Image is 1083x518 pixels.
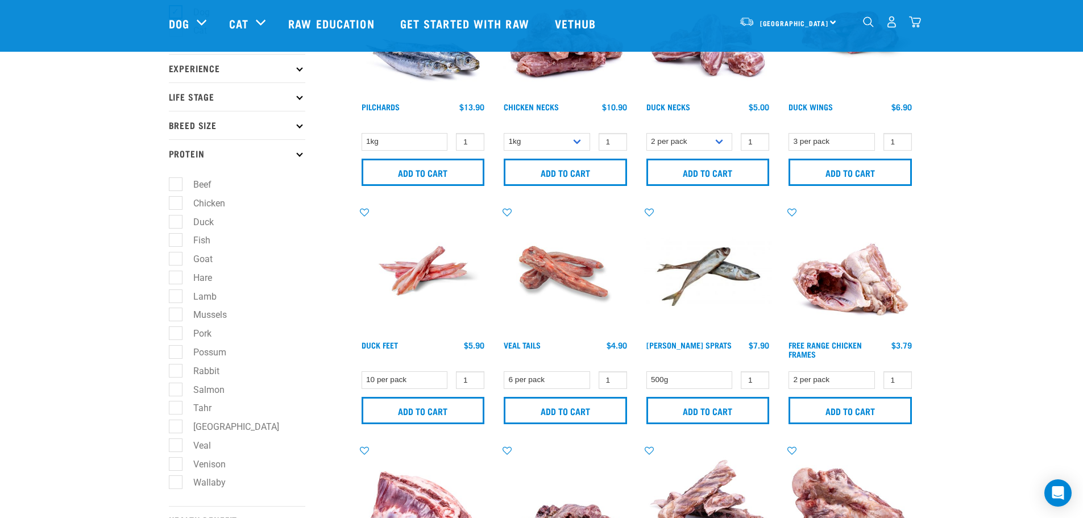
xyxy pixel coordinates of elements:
img: van-moving.png [739,16,754,27]
label: Mussels [175,308,231,322]
img: 1236 Chicken Frame Turks 01 [786,206,915,335]
a: Dog [169,15,189,32]
div: $5.90 [464,341,484,350]
input: 1 [741,371,769,389]
input: 1 [883,133,912,151]
div: $4.90 [607,341,627,350]
input: Add to cart [646,159,770,186]
label: Tahr [175,401,216,415]
img: Veal Tails [501,206,630,335]
label: Chicken [175,196,230,210]
input: Add to cart [362,397,485,424]
label: Pork [175,326,216,341]
img: home-icon-1@2x.png [863,16,874,27]
p: Protein [169,139,305,168]
label: Goat [175,252,217,266]
p: Life Stage [169,82,305,111]
img: Raw Essentials Duck Feet Raw Meaty Bones For Dogs [359,206,488,335]
p: Experience [169,54,305,82]
label: Venison [175,457,230,471]
label: Veal [175,438,215,453]
label: Duck [175,215,218,229]
input: 1 [599,371,627,389]
img: home-icon@2x.png [909,16,921,28]
p: Breed Size [169,111,305,139]
a: Duck Wings [789,105,833,109]
label: Wallaby [175,475,230,490]
div: Open Intercom Messenger [1044,479,1072,507]
div: $6.90 [891,102,912,111]
label: Lamb [175,289,221,304]
img: Jack Mackarel Sparts Raw Fish For Dogs [644,206,773,335]
label: Hare [175,271,217,285]
input: Add to cart [362,159,485,186]
div: $13.90 [459,102,484,111]
div: $7.90 [749,341,769,350]
label: [GEOGRAPHIC_DATA] [175,420,284,434]
label: Beef [175,177,216,192]
input: 1 [883,371,912,389]
a: Vethub [543,1,611,46]
label: Fish [175,233,215,247]
a: Cat [229,15,248,32]
div: $10.90 [602,102,627,111]
div: $3.79 [891,341,912,350]
input: 1 [741,133,769,151]
a: Duck Feet [362,343,398,347]
label: Rabbit [175,364,224,378]
input: 1 [456,371,484,389]
input: Add to cart [504,159,627,186]
a: [PERSON_NAME] Sprats [646,343,732,347]
input: Add to cart [789,397,912,424]
span: [GEOGRAPHIC_DATA] [760,21,829,25]
label: Possum [175,345,231,359]
input: Add to cart [504,397,627,424]
input: 1 [456,133,484,151]
a: Veal Tails [504,343,541,347]
div: $5.00 [749,102,769,111]
a: Raw Education [277,1,388,46]
a: Pilchards [362,105,400,109]
a: Free Range Chicken Frames [789,343,862,356]
img: user.png [886,16,898,28]
a: Get started with Raw [389,1,543,46]
label: Salmon [175,383,229,397]
a: Duck Necks [646,105,690,109]
input: Add to cart [789,159,912,186]
input: Add to cart [646,397,770,424]
input: 1 [599,133,627,151]
a: Chicken Necks [504,105,559,109]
